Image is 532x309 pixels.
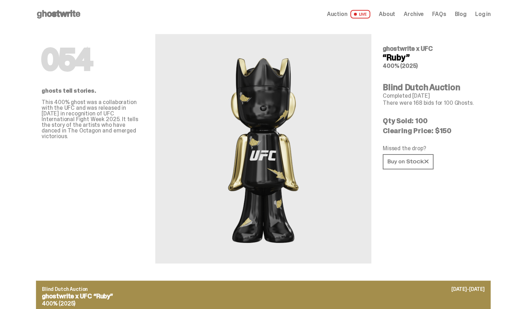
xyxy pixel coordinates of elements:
p: There were 168 bids for 100 Ghosts. [383,100,485,106]
a: FAQs [432,11,446,17]
p: Qty Sold: 100 [383,117,485,124]
a: Blog [455,11,467,17]
p: ghostwrite x UFC “Ruby” [42,293,485,299]
p: [DATE]-[DATE] [451,287,485,292]
span: ghostwrite x UFC [383,44,433,53]
p: Missed the drop? [383,146,485,151]
h1: 054 [42,45,144,74]
span: LIVE [350,10,371,18]
p: ghosts tell stories. [42,88,144,94]
a: Auction LIVE [327,10,370,18]
a: Log in [475,11,491,17]
p: Blind Dutch Auction [42,287,485,292]
span: 400% (2025) [42,300,75,307]
h4: Blind Dutch Auction [383,83,485,92]
p: Clearing Price: $150 [383,127,485,134]
a: About [379,11,395,17]
span: 400% (2025) [383,62,418,70]
a: Archive [404,11,424,17]
span: Auction [327,11,348,17]
img: UFC&ldquo;Ruby&rdquo; [221,51,306,246]
p: Completed [DATE] [383,93,485,99]
h4: “Ruby” [383,53,485,62]
p: This 400% ghost was a collaboration with the UFC and was released in [DATE] in recognition of UFC... [42,99,144,139]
